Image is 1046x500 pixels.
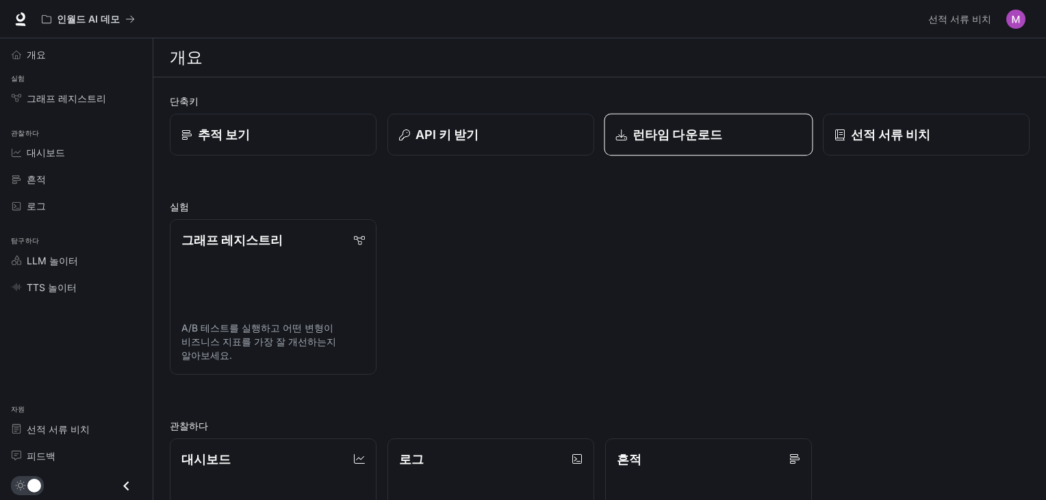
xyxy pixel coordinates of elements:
a: 로그 [5,194,147,218]
a: 대시보드 [5,140,147,164]
font: 실험 [11,74,25,83]
font: 흔적 [617,452,641,466]
a: TTS 놀이터 [5,275,147,299]
font: 로그 [399,452,424,466]
font: 단축키 [170,95,199,107]
button: 사용자 아바타 [1002,5,1030,33]
font: 선적 서류 비치 [27,423,90,435]
font: 관찰하다 [170,420,208,432]
a: 선적 서류 비치 [823,114,1030,155]
a: 런타임 다운로드 [604,114,813,156]
font: 인월드 AI 데모 [57,13,120,25]
button: API 키 받기 [387,114,594,155]
font: LLM 놀이터 [27,255,78,266]
font: 선적 서류 비치 [928,13,991,25]
font: API 키 받기 [416,127,479,142]
font: 대시보드 [27,147,65,158]
a: 개요 [5,42,147,66]
a: 피드백 [5,444,147,468]
font: A/B 테스트를 실행하고 어떤 변형이 비즈니스 지표를 가장 잘 개선하는지 알아보세요. [181,322,336,361]
font: 로그 [27,200,46,212]
font: 탐구하다 [11,236,40,245]
font: 자원 [11,405,25,414]
font: 런타임 다운로드 [633,127,722,142]
a: 선적 서류 비치 [5,417,147,441]
font: 개요 [27,49,46,60]
a: 그래프 레지스트리 [5,86,147,110]
font: 개요 [170,47,202,67]
font: 관찰하다 [11,129,40,138]
font: 그래프 레지스트리 [181,233,283,247]
a: 선적 서류 비치 [923,5,997,33]
font: 선적 서류 비치 [851,127,930,142]
button: 모든 작업 공간 [36,5,141,33]
font: 실험 [170,201,189,212]
font: 흔적 [27,173,46,185]
button: 서랍을 닫으세요 [111,472,142,500]
img: 사용자 아바타 [1006,10,1025,29]
a: LLM 놀이터 [5,249,147,273]
font: TTS 놀이터 [27,282,77,293]
font: 그래프 레지스트리 [27,92,106,104]
a: 그래프 레지스트리A/B 테스트를 실행하고 어떤 변형이 비즈니스 지표를 가장 잘 개선하는지 알아보세요. [170,219,377,375]
a: 흔적 [5,167,147,191]
font: 대시보드 [181,452,231,466]
span: 다크 모드 토글 [27,477,41,492]
a: 추적 보기 [170,114,377,155]
font: 추적 보기 [198,127,250,142]
font: 피드백 [27,450,55,462]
